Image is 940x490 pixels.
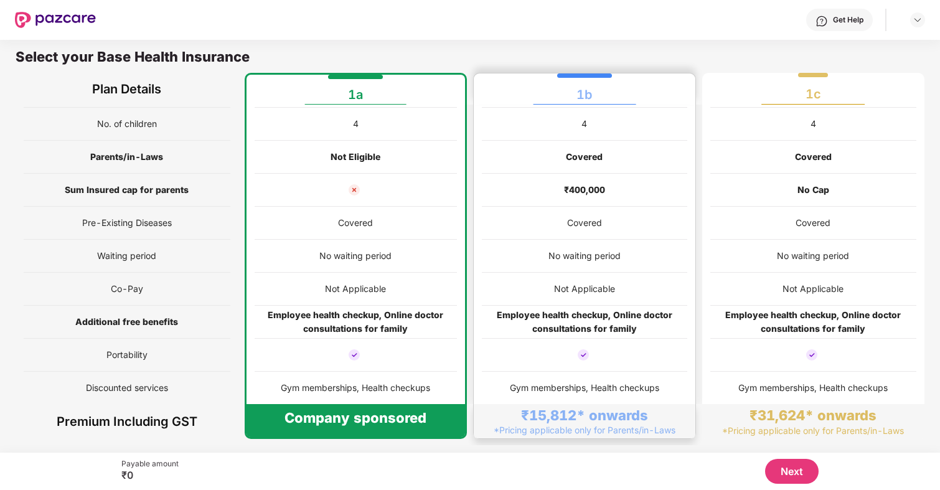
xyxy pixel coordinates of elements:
div: No waiting period [548,249,621,263]
div: Employee health checkup, Online doctor consultations for family [482,308,687,336]
div: 4 [811,117,816,131]
img: New Pazcare Logo [15,12,96,28]
img: not_cover_cross.svg [347,182,362,197]
div: Payable amount [121,459,179,469]
div: Covered [338,216,373,230]
span: Portability [106,343,148,367]
img: cover_tick.svg [804,347,819,362]
div: Plan Details [24,73,230,105]
div: Not Applicable [554,282,615,296]
div: Gym memberships, Health checkups [738,381,888,395]
div: ₹15,812* onwards [521,407,648,424]
div: Not Applicable [783,282,844,296]
span: Waiting period [97,244,156,268]
img: svg+xml;base64,PHN2ZyBpZD0iSGVscC0zMngzMiIgeG1sbnM9Imh0dHA6Ly93d3cudzMub3JnLzIwMDAvc3ZnIiB3aWR0aD... [815,15,828,27]
span: Additional free benefits [75,310,178,334]
div: *Pricing applicable only for Parents/in-Laws [494,424,675,436]
div: Covered [567,216,602,230]
span: Pre-Existing Diseases [82,211,172,235]
div: Not Applicable [325,282,386,296]
span: Parents/in-Laws [90,145,163,169]
div: Not Eligible [331,150,380,164]
div: Company sponsored [284,409,426,426]
span: Discounted services [86,376,168,400]
div: 4 [581,117,587,131]
div: Covered [795,150,832,164]
div: ₹31,624* onwards [750,407,877,424]
div: Covered [796,216,830,230]
span: No. of children [97,112,157,136]
img: cover_tick.svg [347,347,362,362]
div: ₹0 [121,469,179,481]
div: 1c [806,77,821,101]
div: Covered [566,150,603,164]
div: No Cap [797,183,829,197]
div: No waiting period [319,249,392,263]
button: Next [765,459,819,484]
div: 1b [576,77,592,102]
div: *Pricing applicable only for Parents/in-Laws [722,425,904,436]
img: svg+xml;base64,PHN2ZyBpZD0iRHJvcGRvd24tMzJ4MzIiIHhtbG5zPSJodHRwOi8vd3d3LnczLm9yZy8yMDAwL3N2ZyIgd2... [913,15,923,25]
div: Select your Base Health Insurance [16,48,924,73]
div: Gym memberships, Health checkups [510,381,659,395]
span: Co-Pay [111,277,143,301]
span: Sum Insured cap for parents [65,178,189,202]
div: Gym memberships, Health checkups [281,381,430,395]
div: ₹400,000 [564,183,605,197]
div: No waiting period [777,249,849,263]
div: Premium Including GST [24,404,230,439]
div: 1a [348,77,363,102]
div: Get Help [833,15,863,25]
div: 4 [353,117,359,131]
img: cover_tick.svg [576,347,591,362]
div: Employee health checkup, Online doctor consultations for family [710,308,917,336]
div: Employee health checkup, Online doctor consultations for family [255,308,458,336]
